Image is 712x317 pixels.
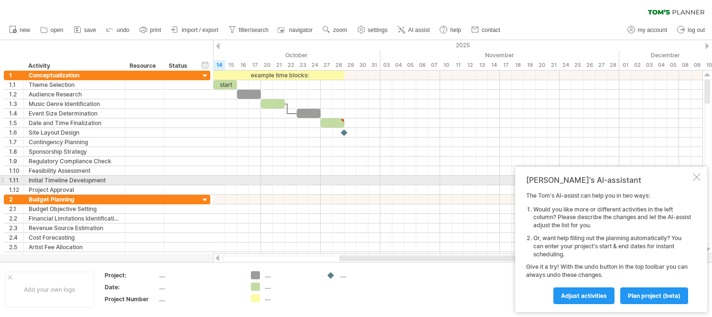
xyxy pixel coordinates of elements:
[572,60,583,70] div: Tuesday, 25 November 2025
[29,176,120,185] div: Initial Timeline Development
[29,137,120,147] div: Contingency Planning
[9,157,23,166] div: 1.9
[416,60,428,70] div: Thursday, 6 November 2025
[561,292,607,299] span: Adjust activities
[104,24,132,36] a: undo
[9,90,23,99] div: 1.2
[9,252,23,261] div: 2.6
[607,60,619,70] div: Friday, 28 November 2025
[395,24,432,36] a: AI assist
[29,71,120,80] div: Conceptualization
[631,60,643,70] div: Tuesday, 2 December 2025
[512,60,524,70] div: Tuesday, 18 November 2025
[28,61,119,71] div: Activity
[159,295,239,303] div: ....
[117,27,129,33] span: undo
[9,195,23,204] div: 2
[265,283,317,291] div: ....
[428,60,440,70] div: Friday, 7 November 2025
[321,60,333,70] div: Monday, 27 October 2025
[7,24,33,36] a: new
[9,166,23,175] div: 1.10
[643,60,655,70] div: Wednesday, 3 December 2025
[333,60,345,70] div: Tuesday, 28 October 2025
[265,294,317,302] div: ....
[29,233,120,242] div: Cost Forecasting
[285,60,297,70] div: Wednesday, 22 October 2025
[29,99,120,108] div: Music Genre Identification
[595,60,607,70] div: Thursday, 27 November 2025
[29,204,120,213] div: Budget Objective Setting
[452,60,464,70] div: Tuesday, 11 November 2025
[9,147,23,156] div: 1.8
[20,27,30,33] span: new
[679,60,691,70] div: Monday, 8 December 2025
[620,287,688,304] a: plan project (beta)
[29,90,120,99] div: Audience Research
[276,24,315,36] a: navigator
[437,24,464,36] a: help
[29,214,120,223] div: Financial Limitations Identification
[29,80,120,89] div: Theme Selection
[9,243,23,252] div: 2.5
[9,214,23,223] div: 2.2
[106,50,380,60] div: October 2025
[500,60,512,70] div: Monday, 17 November 2025
[392,60,404,70] div: Tuesday, 4 November 2025
[273,60,285,70] div: Tuesday, 21 October 2025
[536,60,548,70] div: Thursday, 20 November 2025
[261,60,273,70] div: Monday, 20 October 2025
[560,60,572,70] div: Monday, 24 November 2025
[482,27,500,33] span: contact
[380,60,392,70] div: Monday, 3 November 2025
[29,185,120,194] div: Project Approval
[9,99,23,108] div: 1.3
[464,60,476,70] div: Wednesday, 12 November 2025
[237,60,249,70] div: Thursday, 16 October 2025
[9,176,23,185] div: 1.11
[38,24,66,36] a: open
[320,24,350,36] a: zoom
[51,27,64,33] span: open
[29,243,120,252] div: Artist Fee Allocation
[265,271,317,279] div: ....
[5,272,94,307] div: Add your own logo
[169,24,221,36] a: import / export
[213,60,225,70] div: Tuesday, 14 October 2025
[239,27,269,33] span: filter/search
[9,223,23,232] div: 2.3
[440,60,452,70] div: Monday, 10 November 2025
[105,283,157,291] div: Date:
[548,60,560,70] div: Friday, 21 November 2025
[9,137,23,147] div: 1.7
[297,60,309,70] div: Thursday, 23 October 2025
[691,60,703,70] div: Tuesday, 9 December 2025
[29,128,120,137] div: Site Layout Design
[368,60,380,70] div: Friday, 31 October 2025
[404,60,416,70] div: Wednesday, 5 November 2025
[129,61,159,71] div: Resource
[29,118,120,127] div: Date and Time Finalization
[29,252,120,261] div: Venue Expense Calculation
[105,271,157,279] div: Project:
[340,271,392,279] div: ....
[309,60,321,70] div: Friday, 24 October 2025
[355,24,390,36] a: settings
[9,233,23,242] div: 2.4
[380,50,619,60] div: November 2025
[226,24,271,36] a: filter/search
[29,195,120,204] div: Budget Planning
[29,166,120,175] div: Feasibility Assessment
[450,27,461,33] span: help
[476,60,488,70] div: Thursday, 13 November 2025
[182,27,218,33] span: import / export
[533,234,691,258] li: Or, want help filling out the planning automatically? You can enter your project's start & end da...
[29,157,120,166] div: Regulatory Compliance Check
[9,185,23,194] div: 1.12
[9,204,23,213] div: 2.1
[105,295,157,303] div: Project Number
[137,24,164,36] a: print
[488,60,500,70] div: Friday, 14 November 2025
[29,147,120,156] div: Sponsorship Strategy
[667,60,679,70] div: Friday, 5 December 2025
